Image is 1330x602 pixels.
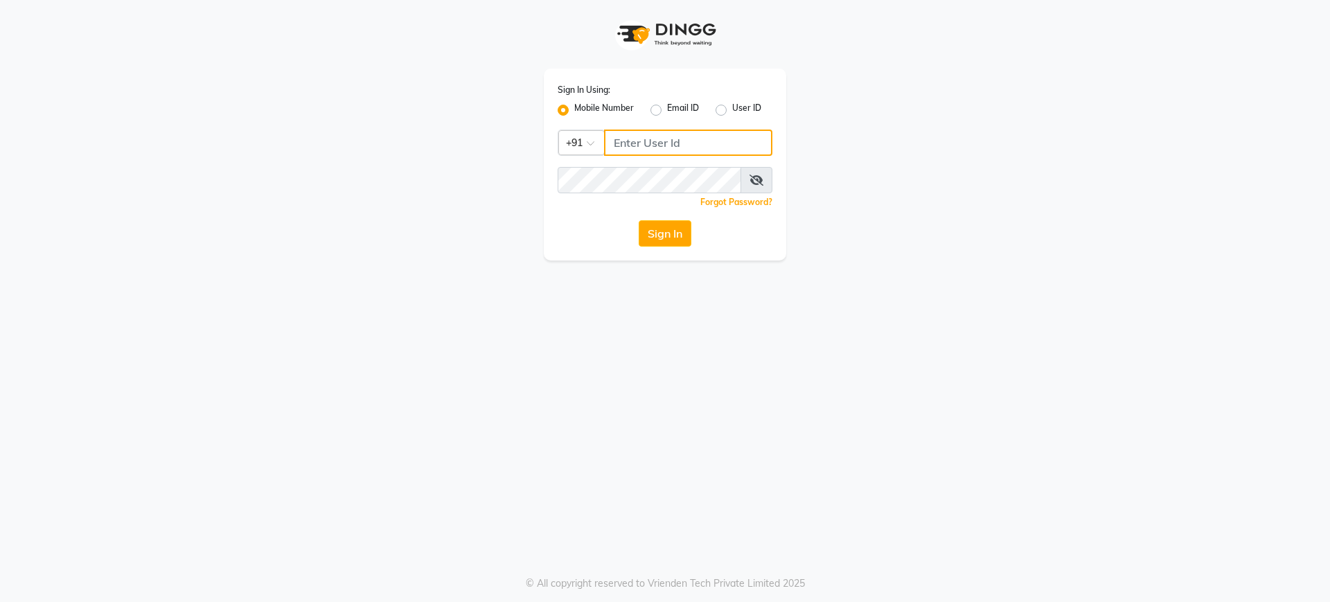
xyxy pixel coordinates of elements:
button: Sign In [639,220,691,247]
a: Forgot Password? [700,197,772,207]
label: Sign In Using: [558,84,610,96]
img: logo1.svg [610,14,720,55]
input: Username [558,167,741,193]
input: Username [604,130,772,156]
label: Mobile Number [574,102,634,118]
label: User ID [732,102,761,118]
label: Email ID [667,102,699,118]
